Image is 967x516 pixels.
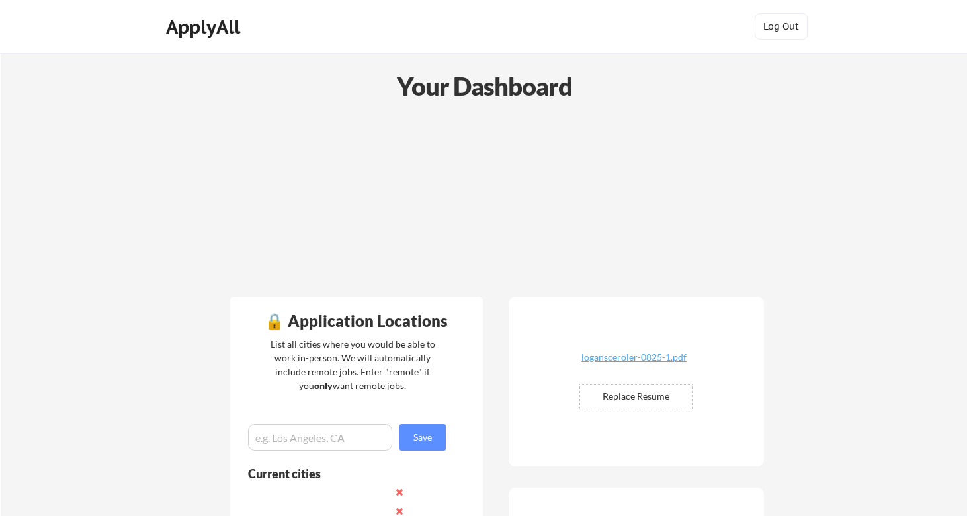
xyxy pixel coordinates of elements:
[399,424,446,451] button: Save
[556,353,713,373] a: logansceroler-0825-1.pdf
[1,67,967,105] div: Your Dashboard
[755,13,808,40] button: Log Out
[248,468,431,480] div: Current cities
[248,424,392,451] input: e.g. Los Angeles, CA
[314,380,333,391] strong: only
[262,337,444,392] div: List all cities where you would be able to work in-person. We will automatically include remote j...
[556,353,713,362] div: logansceroler-0825-1.pdf
[166,16,244,38] div: ApplyAll
[233,313,480,329] div: 🔒 Application Locations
